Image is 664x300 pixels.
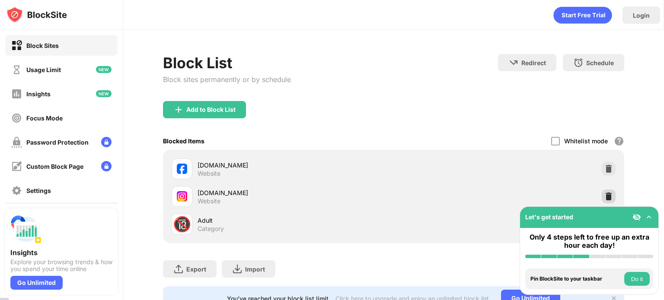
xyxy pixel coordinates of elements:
div: Category [198,225,224,233]
div: [DOMAIN_NAME] [198,188,393,197]
div: Block Sites [26,42,59,49]
button: Do it [624,272,650,286]
img: eye-not-visible.svg [632,213,641,221]
img: favicons [177,191,187,202]
div: Website [198,170,220,177]
img: time-usage-off.svg [11,64,22,75]
div: Whitelist mode [564,137,608,145]
div: Block sites permanently or by schedule [163,75,291,84]
div: 🔞 [173,215,191,233]
img: insights-off.svg [11,88,22,99]
div: Insights [26,90,51,98]
div: Schedule [586,59,614,66]
div: Export [186,265,206,273]
div: Settings [26,187,51,194]
img: focus-off.svg [11,113,22,123]
img: settings-off.svg [11,185,22,196]
div: Insights [10,248,112,257]
div: Go Unlimited [10,276,63,290]
div: Import [245,265,265,273]
div: Let's get started [525,213,573,221]
div: Only 4 steps left to free up an extra hour each day! [525,233,653,249]
img: logo-blocksite.svg [6,6,67,23]
img: push-insights.svg [10,214,41,245]
div: Redirect [521,59,546,66]
img: lock-menu.svg [101,137,112,147]
img: password-protection-off.svg [11,137,22,148]
div: Adult [198,216,393,225]
img: lock-menu.svg [101,161,112,171]
div: Add to Block List [186,106,236,113]
div: animation [553,6,612,24]
div: Block List [163,54,291,72]
img: customize-block-page-off.svg [11,161,22,172]
div: Website [198,197,220,205]
div: [DOMAIN_NAME] [198,161,393,170]
img: new-icon.svg [96,66,112,73]
img: favicons [177,164,187,174]
img: omni-setup-toggle.svg [645,213,653,221]
div: Login [633,12,650,19]
div: Focus Mode [26,114,63,122]
img: new-icon.svg [96,90,112,97]
div: Explore your browsing trends & how you spend your time online [10,259,112,272]
div: Blocked Items [163,137,204,145]
div: Usage Limit [26,66,61,73]
div: Custom Block Page [26,163,83,170]
div: Password Protection [26,139,89,146]
img: block-on.svg [11,40,22,51]
div: Pin BlockSite to your taskbar [530,276,622,282]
